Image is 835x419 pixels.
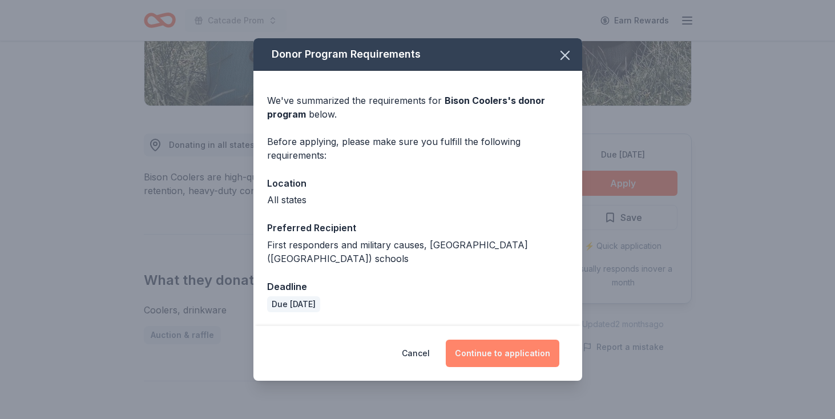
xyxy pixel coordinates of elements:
div: Location [267,176,568,191]
div: We've summarized the requirements for below. [267,94,568,121]
div: Due [DATE] [267,296,320,312]
div: Donor Program Requirements [253,38,582,71]
div: Deadline [267,279,568,294]
div: All states [267,193,568,207]
div: Before applying, please make sure you fulfill the following requirements: [267,135,568,162]
button: Cancel [402,340,430,367]
button: Continue to application [446,340,559,367]
div: First responders and military causes, [GEOGRAPHIC_DATA] ([GEOGRAPHIC_DATA]) schools [267,238,568,265]
div: Preferred Recipient [267,220,568,235]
